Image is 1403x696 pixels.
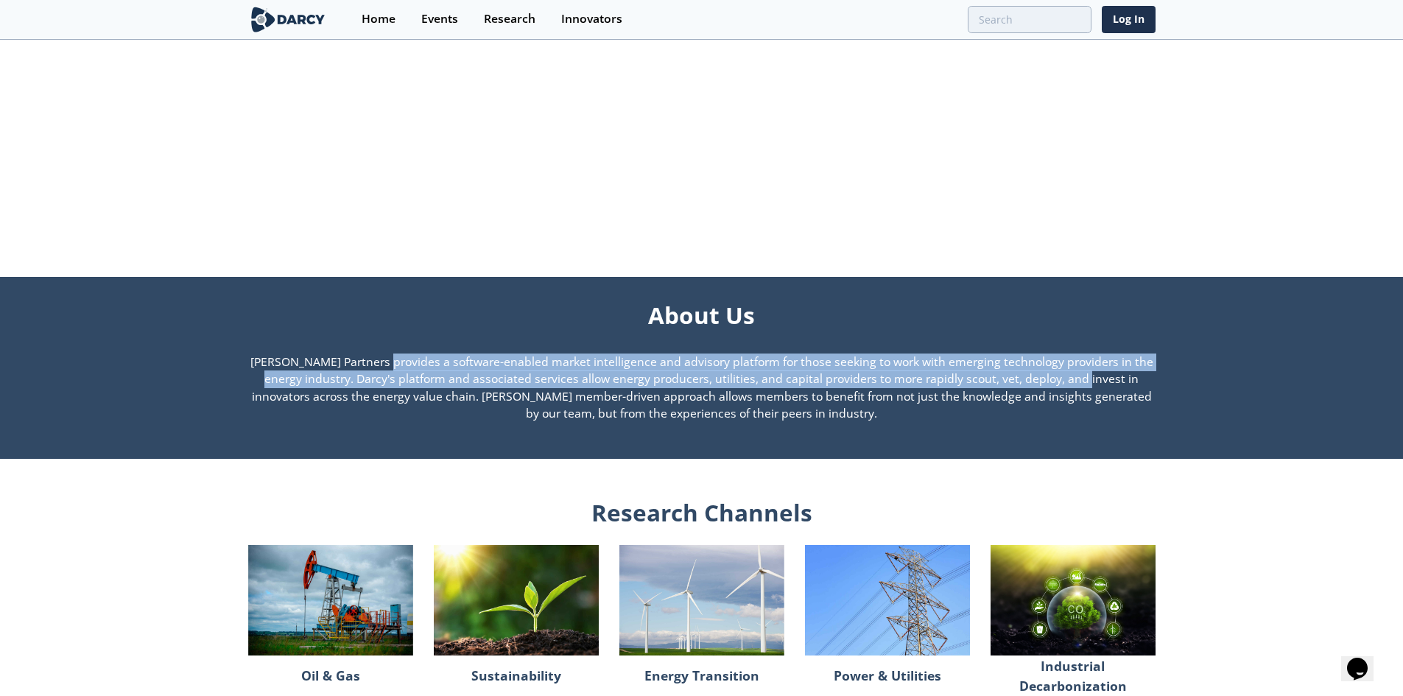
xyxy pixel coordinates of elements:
div: Events [421,13,458,25]
img: power-0245a545bc4df729e8541453bebf1337.jpg [805,545,970,655]
iframe: Intro to Darcy Partners [520,27,883,231]
div: About Us [248,298,1156,332]
iframe: chat widget [1341,637,1388,681]
img: energy-e11202bc638c76e8d54b5a3ddfa9579d.jpg [619,545,784,655]
div: Home [362,13,395,25]
p: [PERSON_NAME] Partners provides a software-enabled market intelligence and advisory platform for ... [248,354,1156,423]
div: Research Channels [248,495,1156,530]
div: Innovators [561,13,622,25]
img: sustainability-770903ad21d5b8021506027e77cf2c8d.jpg [434,545,599,655]
a: Log In [1102,6,1156,33]
img: industrial-decarbonization-299db23ffd2d26ea53b85058e0ea4a31.jpg [991,545,1156,655]
input: Advanced Search [968,6,1091,33]
img: oilandgas-64dff166b779d667df70ba2f03b7bb17.jpg [248,545,413,655]
img: logo-wide.svg [248,7,328,32]
div: Research [484,13,535,25]
p: Power & Utilities [834,661,941,692]
p: Sustainability [471,661,561,692]
p: Oil & Gas [301,661,360,692]
p: Industrial Decarbonization [991,661,1156,692]
p: Energy Transition [644,661,759,692]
